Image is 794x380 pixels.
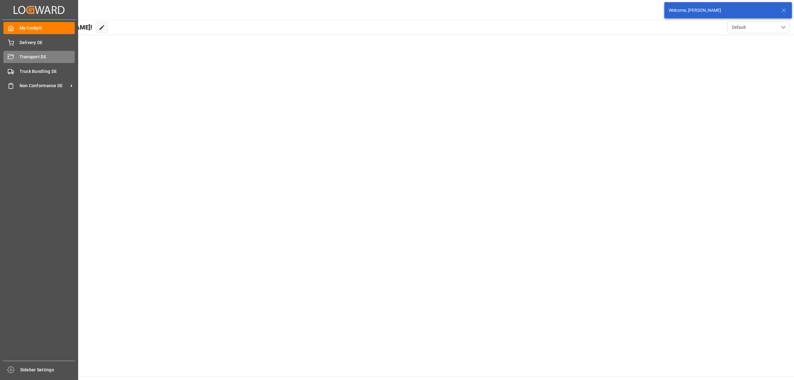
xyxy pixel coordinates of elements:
[20,367,76,373] span: Sidebar Settings
[20,25,75,31] span: My Cockpit
[20,83,69,89] span: Non Conformance DE
[20,68,75,75] span: Truck Bundling DE
[3,36,75,48] a: Delivery DE
[20,54,75,60] span: Transport DE
[3,65,75,77] a: Truck Bundling DE
[669,7,775,14] div: Welcome, [PERSON_NAME]
[3,22,75,34] a: My Cockpit
[3,51,75,63] a: Transport DE
[727,21,789,33] button: open menu
[20,39,75,46] span: Delivery DE
[732,24,746,31] span: Default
